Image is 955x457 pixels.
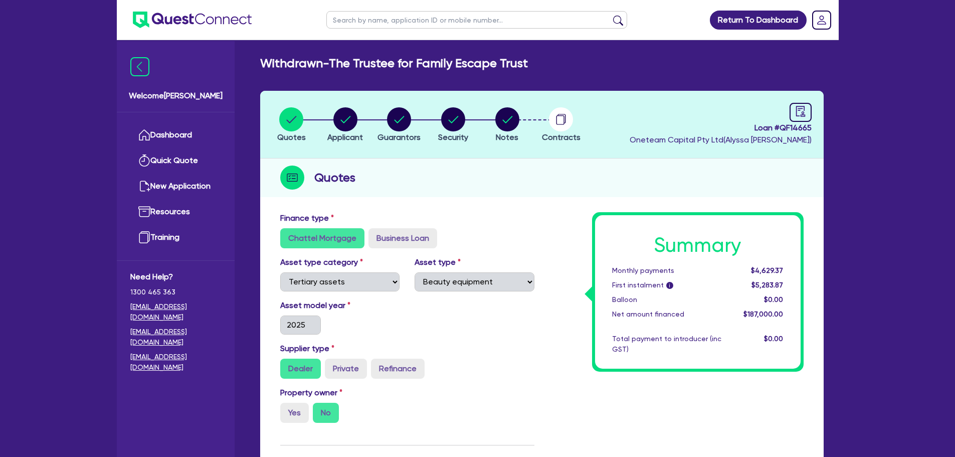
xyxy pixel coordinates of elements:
[130,327,221,348] a: [EMAIL_ADDRESS][DOMAIN_NAME]
[612,233,784,257] h1: Summary
[605,309,729,320] div: Net amount financed
[138,180,150,192] img: new-application
[710,11,807,30] a: Return To Dashboard
[790,103,812,122] a: audit
[809,7,835,33] a: Dropdown toggle
[277,107,306,144] button: Quotes
[764,295,783,303] span: $0.00
[605,280,729,290] div: First instalment
[605,265,729,276] div: Monthly payments
[130,122,221,148] a: Dashboard
[280,256,363,268] label: Asset type category
[280,166,304,190] img: step-icon
[130,301,221,323] a: [EMAIL_ADDRESS][DOMAIN_NAME]
[138,206,150,218] img: resources
[415,256,461,268] label: Asset type
[438,107,469,144] button: Security
[327,132,363,142] span: Applicant
[130,174,221,199] a: New Application
[133,12,252,28] img: quest-connect-logo-blue
[795,106,806,117] span: audit
[764,335,783,343] span: $0.00
[326,11,627,29] input: Search by name, application ID or mobile number...
[751,266,783,274] span: $4,629.37
[130,352,221,373] a: [EMAIL_ADDRESS][DOMAIN_NAME]
[280,403,309,423] label: Yes
[280,359,321,379] label: Dealer
[377,107,421,144] button: Guarantors
[280,387,342,399] label: Property owner
[130,287,221,297] span: 1300 465 363
[260,56,528,71] h2: Withdrawn - The Trustee for Family Escape Trust
[129,90,223,102] span: Welcome [PERSON_NAME]
[313,403,339,423] label: No
[130,271,221,283] span: Need Help?
[130,57,149,76] img: icon-menu-close
[751,281,783,289] span: $5,283.87
[138,231,150,243] img: training
[325,359,367,379] label: Private
[743,310,783,318] span: $187,000.00
[277,132,306,142] span: Quotes
[630,122,812,134] span: Loan # QF14665
[605,334,729,355] div: Total payment to introducer (inc GST)
[630,135,812,144] span: Oneteam Capital Pty Ltd ( Alyssa [PERSON_NAME] )
[495,107,520,144] button: Notes
[280,228,364,248] label: Chattel Mortgage
[605,294,729,305] div: Balloon
[541,107,581,144] button: Contracts
[666,282,673,289] span: i
[273,299,408,312] label: Asset model year
[130,199,221,225] a: Resources
[314,169,355,187] h2: Quotes
[280,343,334,355] label: Supplier type
[542,132,581,142] span: Contracts
[377,132,421,142] span: Guarantors
[368,228,437,248] label: Business Loan
[327,107,363,144] button: Applicant
[138,155,150,167] img: quick-quote
[496,132,518,142] span: Notes
[280,212,334,224] label: Finance type
[130,225,221,250] a: Training
[371,359,425,379] label: Refinance
[130,148,221,174] a: Quick Quote
[438,132,468,142] span: Security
